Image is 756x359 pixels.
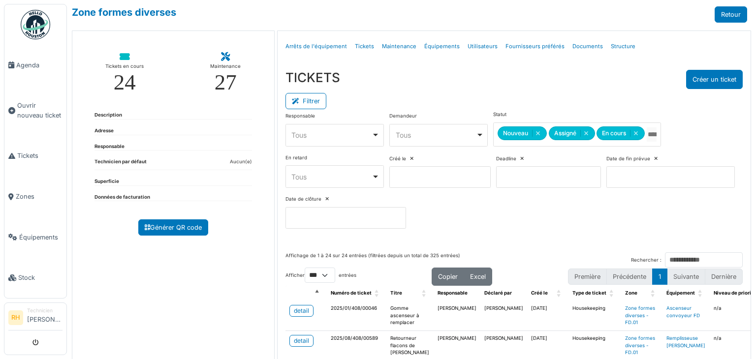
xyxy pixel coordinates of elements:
div: Tickets en cours [105,61,144,71]
span: Stock [18,273,63,282]
span: Titre [390,290,402,296]
a: Structure [607,35,639,58]
a: Maintenance 27 [202,45,249,101]
li: [PERSON_NAME] [27,307,63,328]
nav: pagination [568,269,743,285]
span: Créé le: Activate to sort [557,286,563,301]
a: Fournisseurs préférés [502,35,568,58]
button: Remove item: 'new' [532,130,543,137]
span: Copier [438,273,458,280]
h3: TICKETS [285,70,340,85]
span: Zone: Activate to sort [651,286,657,301]
a: Tickets [351,35,378,58]
dt: Responsable [94,143,125,150]
div: Tous [291,172,372,182]
span: Agenda [16,60,63,70]
dt: Description [94,112,122,119]
td: 2025/01/408/00046 [327,301,386,331]
button: Remove item: 'assigned' [580,130,592,137]
label: Deadline [496,155,516,163]
span: Tickets [17,151,63,160]
label: Date de clôture [285,196,321,203]
span: Niveau de priorité [714,290,756,296]
a: Stock [4,258,66,299]
a: Générer QR code [138,219,208,236]
a: Retour [715,6,747,23]
div: 24 [114,71,136,93]
a: Zone formes diverses [72,6,176,18]
a: Utilisateurs [464,35,502,58]
span: Type de ticket [572,290,606,296]
span: Numéro de ticket [331,290,372,296]
td: [DATE] [527,301,568,331]
dd: Aucun(e) [230,158,252,166]
a: detail [289,335,314,347]
label: Date de fin prévue [606,155,650,163]
label: Responsable [285,113,315,120]
label: Afficher entrées [285,268,356,283]
span: Numéro de ticket: Activate to sort [375,286,380,301]
dt: Technicien par défaut [94,158,147,170]
dt: Adresse [94,127,114,135]
button: Copier [432,268,464,286]
a: Maintenance [378,35,420,58]
div: Maintenance [210,61,241,71]
div: En cours [597,126,645,140]
div: Nouveau [498,126,547,140]
span: Équipement: Activate to sort [698,286,704,301]
a: Zone formes diverses - FD.01 [625,335,655,355]
td: Gomme ascenseur à remplacer [386,301,434,331]
button: Excel [464,268,492,286]
td: [PERSON_NAME] [480,301,527,331]
span: Zones [16,192,63,201]
div: Affichage de 1 à 24 sur 24 entrées (filtrées depuis un total de 325 entrées) [285,252,460,268]
a: Zone formes diverses - FD.01 [625,305,655,325]
button: Filtrer [285,93,326,109]
span: Titre: Activate to sort [422,286,428,301]
button: Créer un ticket [686,70,743,89]
a: Ouvrir nouveau ticket [4,86,66,136]
a: Documents [568,35,607,58]
span: Équipement [666,290,695,296]
label: Demandeur [389,113,417,120]
a: Zones [4,176,66,217]
div: 27 [215,71,237,93]
td: [PERSON_NAME] [434,301,480,331]
label: Créé le [389,155,406,163]
dt: Données de facturation [94,194,150,201]
span: Équipements [19,233,63,242]
a: Tickets [4,136,66,177]
div: Assigné [549,126,595,140]
button: Remove item: 'ongoing' [630,130,641,137]
div: detail [294,336,309,345]
span: Déclaré par [484,290,512,296]
label: En retard [285,154,307,162]
div: Tous [291,130,372,140]
a: Remplisseuse [PERSON_NAME] [666,335,705,348]
td: Housekeeping [568,301,621,331]
a: Équipements [420,35,464,58]
span: Type de ticket: Activate to sort [609,286,615,301]
span: Excel [470,273,486,280]
input: Tous [647,127,657,142]
a: Tickets en cours 24 [97,45,152,101]
li: RH [8,310,23,325]
div: Technicien [27,307,63,314]
img: Badge_color-CXgf-gQk.svg [21,10,50,39]
a: Ascenseur convoyeur FD [666,305,700,318]
a: Agenda [4,45,66,86]
span: Zone [625,290,637,296]
label: Statut [493,111,506,119]
select: Afficherentrées [305,268,335,283]
a: detail [289,305,314,317]
span: Responsable [438,290,468,296]
span: Créé le [531,290,548,296]
label: Rechercher : [631,257,661,264]
div: Tous [396,130,476,140]
a: Équipements [4,217,66,258]
a: RH Technicien[PERSON_NAME] [8,307,63,330]
dt: Superficie [94,178,119,185]
button: 1 [652,269,667,285]
div: detail [294,306,309,315]
span: Ouvrir nouveau ticket [17,101,63,120]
